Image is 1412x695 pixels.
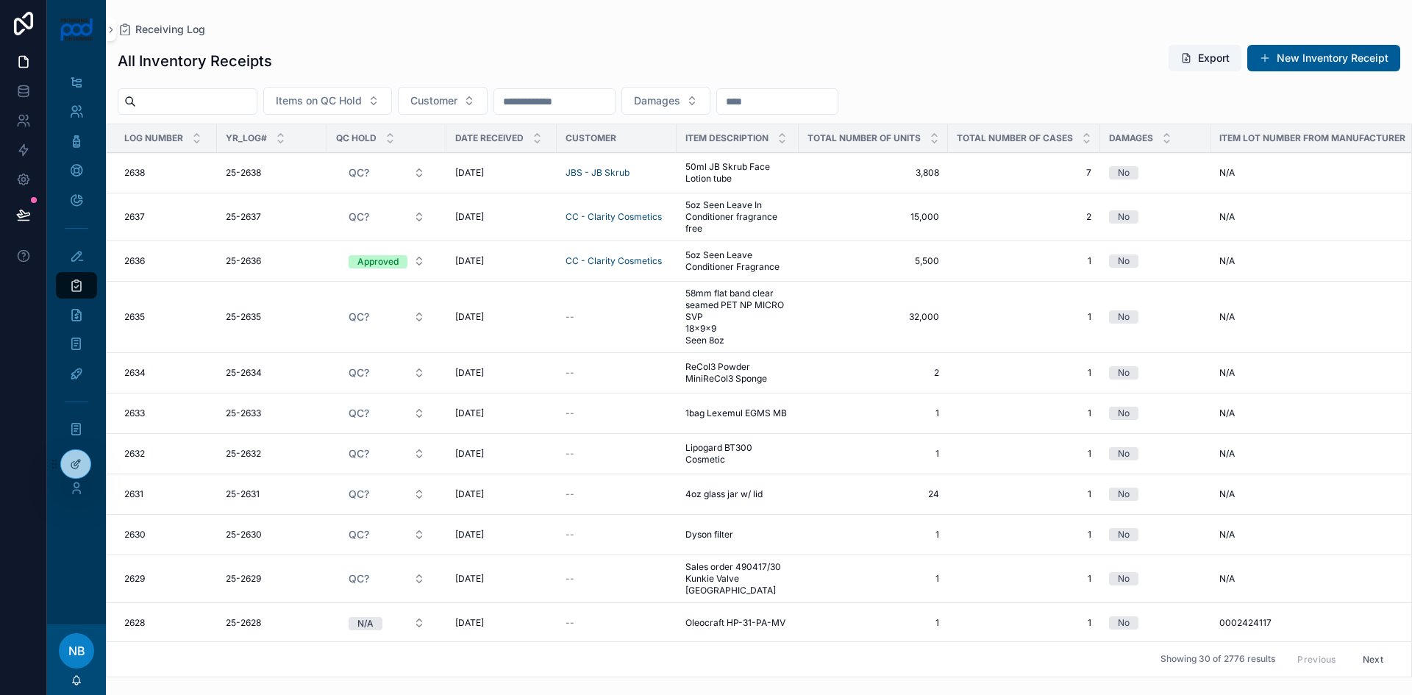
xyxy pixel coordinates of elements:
span: QC? [349,487,369,502]
a: No [1109,447,1202,460]
div: No [1118,572,1130,585]
span: 1 [807,448,939,460]
span: 25-2632 [226,448,261,460]
span: 5oz Seen Leave Conditioner Fragrance [685,249,790,273]
span: 25-2638 [226,167,261,179]
a: Select Button [336,203,438,231]
div: No [1118,488,1130,501]
span: N/A [1219,367,1235,379]
span: -- [566,488,574,500]
div: No [1118,210,1130,224]
span: 25-2636 [226,255,261,267]
a: 25-2634 [226,367,318,379]
span: 1 [807,573,939,585]
a: CC - Clarity Cosmetics [566,211,662,223]
span: Customer [566,132,616,144]
a: Select Button [336,521,438,549]
a: 25-2635 [226,311,318,323]
span: 2630 [124,529,146,541]
span: 2638 [124,167,145,179]
a: No [1109,407,1202,420]
a: 25-2629 [226,573,318,585]
span: 32,000 [807,311,939,323]
a: CC - Clarity Cosmetics [566,255,668,267]
a: -- [566,488,668,500]
span: N/A [1219,407,1235,419]
a: 25-2631 [226,488,318,500]
a: Select Button [336,159,438,187]
span: N/A [1219,255,1235,267]
a: Dyson filter [685,529,790,541]
span: QC? [349,210,369,224]
div: No [1118,254,1130,268]
span: QC? [349,446,369,461]
a: 2635 [124,311,208,323]
a: No [1109,572,1202,585]
a: 25-2632 [226,448,318,460]
a: Select Button [336,565,438,593]
span: [DATE] [455,529,484,541]
span: 50ml JB Skrub Face Lotion tube [685,161,790,185]
a: 24 [807,488,939,500]
span: Item Description [685,132,769,144]
div: N/A [357,617,374,630]
a: 2632 [124,448,208,460]
div: scrollable content [47,59,106,521]
span: [DATE] [455,211,484,223]
div: Approved [357,255,399,268]
span: JBS - JB Skrub [566,167,630,179]
button: Next [1352,648,1394,671]
button: Select Button [337,360,437,386]
span: 1 [957,407,1091,419]
a: Sales order 490417/30 Kunkie Valve [GEOGRAPHIC_DATA] [685,561,790,596]
button: Select Button [337,566,437,592]
span: 2632 [124,448,145,460]
div: No [1118,366,1130,379]
span: 1 [807,529,939,541]
span: 7 [957,167,1091,179]
a: [DATE] [455,311,548,323]
span: [DATE] [455,367,484,379]
a: No [1109,166,1202,179]
span: 2631 [124,488,143,500]
a: 1 [957,255,1091,267]
span: 1 [957,617,1091,629]
span: Total Number of Cases [957,132,1073,144]
a: Select Button [336,480,438,508]
a: -- [566,573,668,585]
span: Date Received [455,132,524,144]
a: 1 [957,488,1091,500]
button: Select Button [398,87,488,115]
div: No [1118,166,1130,179]
span: 25-2629 [226,573,261,585]
span: QC? [349,406,369,421]
span: N/A [1219,211,1235,223]
span: Customer [410,93,457,108]
a: 25-2638 [226,167,318,179]
span: Item Lot Number from Manufacturer [1219,132,1405,144]
a: [DATE] [455,211,548,223]
span: YR_LOG# [226,132,267,144]
span: -- [566,529,574,541]
a: [DATE] [455,367,548,379]
span: NB [68,642,85,660]
span: 5,500 [807,255,939,267]
span: 25-2637 [226,211,261,223]
span: -- [566,311,574,323]
a: 15,000 [807,211,939,223]
button: Select Button [337,204,437,230]
div: No [1118,447,1130,460]
span: 2 [957,211,1091,223]
span: 0002424117 [1219,617,1272,629]
a: 2637 [124,211,208,223]
a: -- [566,367,668,379]
span: QC? [349,310,369,324]
a: No [1109,616,1202,630]
span: -- [566,573,574,585]
span: 3,808 [807,167,939,179]
span: Items on QC Hold [276,93,362,108]
span: QC? [349,165,369,180]
a: No [1109,210,1202,224]
span: 58mm flat band clear seamed PET NP MICRO SVP 18x9x9 Seen 8oz [685,288,790,346]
